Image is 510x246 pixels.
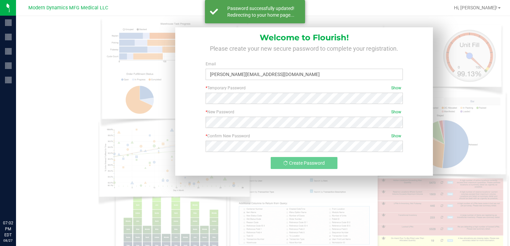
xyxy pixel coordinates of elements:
span: Show [391,133,401,139]
span: Show [391,85,401,91]
span: Show [391,109,401,115]
label: New Password [206,109,403,115]
iframe: Resource center [7,193,27,213]
label: Email [206,61,403,67]
h1: Welcome to Flourish! [185,27,424,42]
p: 08/27 [3,238,13,243]
button: Create Password [271,157,337,169]
span: Create Password [289,160,325,166]
span: Modern Dynamics MFG Medical LLC [28,5,108,11]
span: Please create your new secure password to complete your registration. [210,45,398,52]
span: Hi, [PERSON_NAME]! [454,5,497,10]
p: 07:02 PM EDT [3,220,13,238]
div: Password successfully updated! Redirecting to your home page... [222,5,300,18]
label: Temporary Password [206,85,403,91]
label: Confirm New Password [206,133,403,139]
